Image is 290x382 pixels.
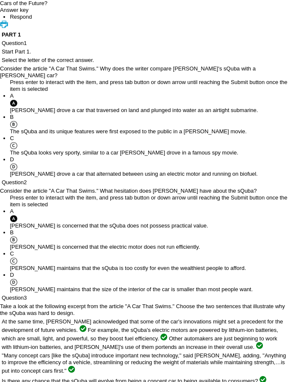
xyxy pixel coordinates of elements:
li: [PERSON_NAME] maintains that the sQuba is too costly for even the wealthiest people to afford. [10,250,290,272]
span: B [10,114,14,120]
li: The sQuba and its unique features were first exposed to the public in a [PERSON_NAME] movie. [10,114,290,135]
span: 1 [24,40,27,46]
li: This is the Respond Tab [10,14,290,20]
span: A [10,93,14,99]
img: check [80,325,86,332]
span: ''Many concept cars [like the sQuba] introduce important new technology,'' said [PERSON_NAME], ad... [2,352,286,374]
p: Question [2,179,288,186]
span: 3 [24,295,27,301]
li: [PERSON_NAME] drove a car that alternated between using an electric motor and running on biofuel. [10,156,290,177]
span: D [10,156,14,163]
p: Question [2,295,288,301]
span: C [10,250,14,257]
img: D.gif [10,278,17,286]
span: Other automakers are just beginning to work with lithium-ion batteries, and [PERSON_NAME]'s use o... [2,335,277,350]
p: Select the letter of the correct answer. [2,57,288,64]
img: B.gif [10,236,17,244]
img: C.gif [10,142,17,149]
img: B.gif [10,121,17,128]
span: Press enter to interact with the item, and press tab button or down arrow until reaching the Subm... [10,79,287,92]
img: check [160,334,167,340]
span: At the same time, [PERSON_NAME] acknowledged that some of the car's innovations might set a prece... [2,318,283,333]
li: [PERSON_NAME] drove a car that traversed on land and plunged into water as an airtight submarine. [10,93,290,114]
span: For example, the sQuba's electric motors are powered by lithium-ion batteries, which are small, l... [2,327,278,342]
img: A_filled.gif [10,215,17,222]
span: 2 [24,179,27,185]
span: C [10,135,14,141]
img: C.gif [10,257,17,265]
li: [PERSON_NAME] is concerned that the electric motor does not run efficiently. [10,229,290,250]
img: check [68,366,75,373]
img: A_filled.gif [10,99,17,107]
span: A [10,208,14,214]
span: Start Part 1. [2,48,31,55]
span: D [10,272,14,278]
li: [PERSON_NAME] is concerned that the sQuba does not possess practical value. [10,208,290,229]
img: check [256,342,263,349]
p: Question [2,40,288,47]
img: D.gif [10,163,17,171]
span: B [10,229,14,236]
h3: PART 1 [2,31,288,38]
li: [PERSON_NAME] maintains that the size of the interior of the car is smaller than most people want. [10,272,290,293]
li: The sQuba looks very sporty, similar to a car [PERSON_NAME] drove in a famous spy movie. [10,135,290,156]
span: Press enter to interact with the item, and press tab button or down arrow until reaching the Subm... [10,194,287,208]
